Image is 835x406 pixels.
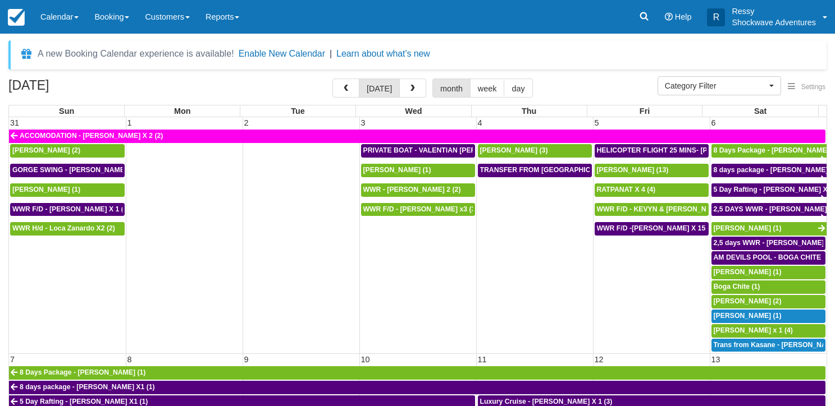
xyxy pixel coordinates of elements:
a: 8 Days Package - [PERSON_NAME] (1) [711,144,827,158]
a: 8 days package - [PERSON_NAME] X1 (1) [711,164,827,177]
a: WWR F/D - [PERSON_NAME] X 1 (1) [10,203,125,216]
button: month [432,79,471,98]
a: WWR F/D -[PERSON_NAME] X 15 (15) [595,222,709,236]
button: Settings [781,79,832,95]
span: [PERSON_NAME] (13) [597,166,669,174]
p: Shockwave Adventures [732,17,816,28]
span: 6 [710,118,717,127]
span: Boga Chite (1) [714,283,760,290]
a: [PERSON_NAME] (1) [361,164,475,177]
span: Thu [522,107,536,116]
span: Help [675,12,692,21]
a: [PERSON_NAME] (1) [711,310,826,323]
a: WWR H/d - Loca Zanardo X2 (2) [10,222,125,236]
span: TRANSFER FROM [GEOGRAPHIC_DATA] TO VIC FALLS - [PERSON_NAME] X 1 (1) [480,166,750,174]
a: 2,5 days WWR - [PERSON_NAME] X2 (2) [711,237,826,250]
span: 8 days package - [PERSON_NAME] X1 (1) [20,383,155,391]
span: Luxury Cruise - [PERSON_NAME] X 1 (3) [480,398,613,405]
a: GORGE SWING - [PERSON_NAME] X 2 (2) [10,164,125,177]
div: R [707,8,725,26]
img: checkfront-main-nav-mini-logo.png [8,9,25,26]
span: [PERSON_NAME] (3) [480,146,548,154]
span: Tue [291,107,305,116]
a: WWR - [PERSON_NAME] 2 (2) [361,183,475,197]
span: [PERSON_NAME] (2) [714,297,782,305]
span: [PERSON_NAME] (2) [12,146,80,154]
span: WWR - [PERSON_NAME] 2 (2) [363,186,461,193]
span: GORGE SWING - [PERSON_NAME] X 2 (2) [12,166,149,174]
span: 3 [360,118,367,127]
span: Sun [59,107,74,116]
span: 4 [477,118,483,127]
h2: [DATE] [8,79,150,99]
a: Learn about what's new [336,49,430,58]
a: HELICOPTER FLIGHT 25 MINS- [PERSON_NAME] X1 (1) [595,144,709,158]
a: [PERSON_NAME] (2) [711,295,826,308]
a: Boga Chite (1) [711,280,826,294]
span: 9 [243,355,250,364]
span: WWR H/d - Loca Zanardo X2 (2) [12,224,115,232]
a: WWR F/D - [PERSON_NAME] x3 (3) [361,203,475,216]
span: HELICOPTER FLIGHT 25 MINS- [PERSON_NAME] X1 (1) [597,146,779,154]
a: [PERSON_NAME] (1) [10,183,125,197]
span: 7 [9,355,16,364]
span: Wed [405,107,422,116]
span: WWR F/D - [PERSON_NAME] x3 (3) [363,205,478,213]
i: Help [665,13,673,21]
a: RATPANAT X 4 (4) [595,183,709,197]
span: [PERSON_NAME] (1) [12,186,80,193]
span: 8 Days Package - [PERSON_NAME] (1) [20,368,145,376]
a: [PERSON_NAME] (3) [478,144,592,158]
span: 31 [9,118,20,127]
span: [PERSON_NAME] (1) [363,166,431,174]
a: 8 Days Package - [PERSON_NAME] (1) [9,366,825,380]
span: 1 [126,118,133,127]
span: WWR F/D - KEVYN & [PERSON_NAME] 2 (2) [597,205,740,213]
span: [PERSON_NAME] x 1 (4) [714,326,793,334]
button: Enable New Calendar [239,48,325,59]
a: [PERSON_NAME] x 1 (4) [711,324,826,338]
span: 2 [243,118,250,127]
a: ACCOMODATION - [PERSON_NAME] X 2 (2) [9,130,825,143]
span: Settings [801,83,825,91]
span: | [330,49,332,58]
span: PRIVATE BOAT - VALENTIAN [PERSON_NAME] X 4 (4) [363,146,540,154]
span: Sat [754,107,766,116]
span: [PERSON_NAME] (1) [714,268,782,276]
button: day [504,79,532,98]
a: 2,5 DAYS WWR - [PERSON_NAME] X1 (1) [711,203,827,216]
button: Category Filter [658,76,781,95]
a: TRANSFER FROM [GEOGRAPHIC_DATA] TO VIC FALLS - [PERSON_NAME] X 1 (1) [478,164,592,177]
span: Fri [640,107,650,116]
span: 12 [594,355,605,364]
a: [PERSON_NAME] (1) [711,266,826,279]
a: 8 days package - [PERSON_NAME] X1 (1) [9,381,825,394]
a: Trans from Kasane - [PERSON_NAME] X4 (4) [711,339,826,352]
span: [PERSON_NAME] (1) [714,224,782,232]
span: RATPANAT X 4 (4) [597,186,656,193]
span: WWR F/D -[PERSON_NAME] X 15 (15) [597,224,720,232]
div: A new Booking Calendar experience is available! [38,47,234,61]
span: Category Filter [665,80,766,91]
span: ACCOMODATION - [PERSON_NAME] X 2 (2) [20,132,163,140]
span: 13 [710,355,722,364]
button: [DATE] [359,79,400,98]
span: 11 [477,355,488,364]
span: [PERSON_NAME] (1) [714,312,782,320]
span: Mon [174,107,191,116]
span: 5 Day Rafting - [PERSON_NAME] X1 (1) [20,398,148,405]
a: 5 Day Rafting - [PERSON_NAME] X1 (1) [711,183,827,197]
span: WWR F/D - [PERSON_NAME] X 1 (1) [12,205,130,213]
a: [PERSON_NAME] (2) [10,144,125,158]
a: AM DEVILS POOL - BOGA CHITE X 1 (1) [711,251,826,265]
button: week [470,79,505,98]
a: [PERSON_NAME] (1) [711,222,827,236]
a: [PERSON_NAME] (13) [595,164,709,177]
p: Ressy [732,6,816,17]
a: WWR F/D - KEVYN & [PERSON_NAME] 2 (2) [595,203,709,216]
span: 10 [360,355,371,364]
a: PRIVATE BOAT - VALENTIAN [PERSON_NAME] X 4 (4) [361,144,475,158]
span: 8 [126,355,133,364]
span: 5 [594,118,600,127]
